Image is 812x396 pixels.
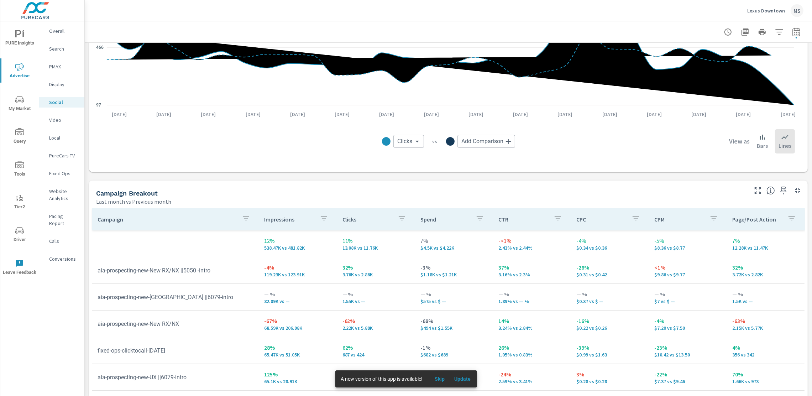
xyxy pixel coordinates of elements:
span: Add Comparison [462,138,504,145]
p: — % [498,290,565,298]
p: 37% [498,263,565,272]
p: Bars [757,141,768,150]
p: 4% [732,343,799,352]
p: $682 vs $689 [420,352,487,358]
td: aia-prospecting-new-[GEOGRAPHIC_DATA] ||6079-intro [92,288,259,306]
p: 2,150 vs 5,771 [732,325,799,331]
p: [DATE] [642,111,667,118]
button: Select Date Range [789,25,803,39]
td: aia-prospecting-new-UX ||6079-intro [92,368,259,386]
p: 1,548 vs — [342,298,409,304]
div: Local [39,132,84,143]
p: Calls [49,238,79,245]
div: Search [39,43,84,54]
p: 3% [576,370,643,379]
div: Video [39,115,84,125]
p: 7% [420,236,487,245]
p: [DATE] [776,111,801,118]
span: Tier2 [2,194,37,211]
div: nav menu [0,21,39,283]
p: $7.20 vs $7.50 [654,325,721,331]
p: Clicks [342,216,392,223]
p: Page/Post Action [732,216,782,223]
div: Overall [39,26,84,36]
p: -4% [576,236,643,245]
p: -23% [654,343,721,352]
h5: Campaign Breakout [96,189,158,197]
button: Apply Filters [772,25,786,39]
span: Update [454,376,471,382]
p: -16% [576,317,643,325]
p: -4% [264,263,331,272]
div: Fixed Ops [39,168,84,179]
p: PMAX [49,63,79,70]
p: Video [49,116,79,124]
p: 26% [498,343,565,352]
span: My Market [2,95,37,113]
p: CPC [576,216,626,223]
div: Add Comparison [457,135,515,148]
p: $10.42 vs $13.50 [654,352,721,358]
p: $0.22 vs $0.26 [576,325,643,331]
p: $8.36 vs $8.77 [654,245,721,251]
p: 1.89% vs — % [498,298,565,304]
p: Fixed Ops [49,170,79,177]
p: 13,077 vs 11,755 [342,245,409,251]
p: 356 vs 342 [732,352,799,358]
p: 1.05% vs 0.83% [498,352,565,358]
p: $0.99 vs $1.63 [576,352,643,358]
p: $0.31 vs $0.42 [576,272,643,277]
p: [DATE] [107,111,132,118]
p: $494 vs $1,553 [420,325,487,331]
p: [DATE] [285,111,310,118]
p: 687 vs 424 [342,352,409,358]
p: Lexus Downtown [747,7,785,14]
h6: View as [729,138,750,145]
p: — % [342,290,409,298]
p: -63% [732,317,799,325]
button: "Export Report to PDF" [738,25,752,39]
td: fixed-ops-clicktocall-[DATE] [92,342,259,360]
div: Calls [39,236,84,246]
p: -26% [576,263,643,272]
p: Overall [49,27,79,35]
p: 3.16% vs 2.3% [498,272,565,277]
p: 12,278 vs 11,473 [732,245,799,251]
p: [DATE] [597,111,622,118]
p: 2,223 vs 5,881 [342,325,409,331]
p: [DATE] [196,111,221,118]
p: — % [420,290,487,298]
p: Lines [779,141,791,150]
p: Impressions [264,216,314,223]
p: Display [49,81,79,88]
p: PureCars TV [49,152,79,159]
p: CTR [498,216,548,223]
p: $0.37 vs $ — [576,298,643,304]
p: 3,715 vs 2,817 [732,272,799,277]
p: Spend [420,216,470,223]
td: aia-prospecting-new-New RX/NX ||5050 -intro [92,261,259,280]
p: $7 vs $ — [654,298,721,304]
p: $9.86 vs $9.77 [654,272,721,277]
button: Print Report [755,25,769,39]
text: 466 [96,45,104,50]
p: $575 vs $ — [420,298,487,304]
span: Save this to your personalized report [778,185,789,196]
p: [DATE] [553,111,578,118]
span: Advertise [2,63,37,80]
p: -22% [654,370,721,379]
p: $0.34 vs $0.36 [576,245,643,251]
span: Query [2,128,37,146]
p: -3% [420,263,487,272]
button: Update [451,373,474,385]
span: PURE Insights [2,30,37,47]
p: 65,472 vs 51,050 [264,352,331,358]
p: 1,657 vs 973 [732,379,799,384]
div: Display [39,79,84,90]
p: [DATE] [508,111,533,118]
p: Pacing Report [49,213,79,227]
p: Website Analytics [49,188,79,202]
span: Skip [431,376,449,382]
button: Minimize Widget [792,185,803,196]
p: -4% [654,317,721,325]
